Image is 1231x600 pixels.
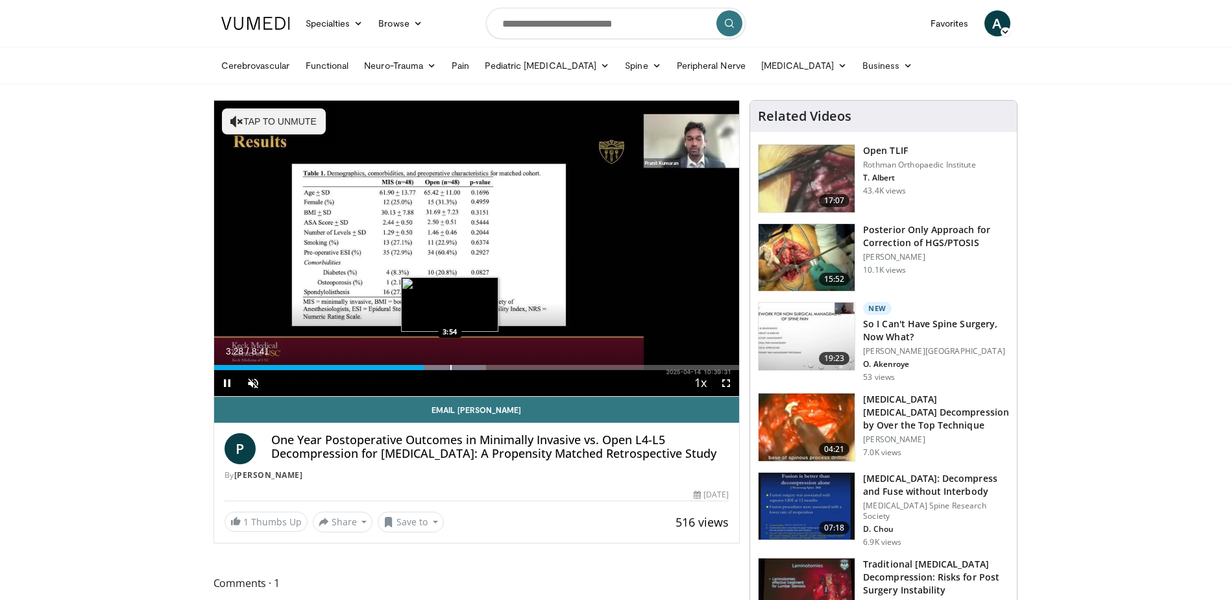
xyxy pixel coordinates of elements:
a: 19:23 New So I Can't Have Spine Surgery, Now What? [PERSON_NAME][GEOGRAPHIC_DATA] O. Akenroye 53 ... [758,302,1009,382]
p: 53 views [863,372,895,382]
span: 516 views [676,514,729,530]
a: [PERSON_NAME] [234,469,303,481]
p: [PERSON_NAME] [863,434,1009,445]
a: P [225,433,256,464]
span: Comments 1 [213,575,740,592]
h3: So I Can't Have Spine Surgery, Now What? [863,318,1009,344]
a: Pediatric [MEDICAL_DATA] [477,53,617,79]
a: 15:52 Posterior Only Approach for Correction of HGS/PTOSIS [PERSON_NAME] 10.1K views [758,223,1009,292]
a: Spine [617,53,668,79]
a: Favorites [923,10,977,36]
span: 19:23 [819,352,850,365]
p: Rothman Orthopaedic Institute [863,160,975,170]
a: Neuro-Trauma [356,53,444,79]
a: Peripheral Nerve [669,53,753,79]
a: 1 Thumbs Up [225,512,308,532]
h3: Open TLIF [863,144,975,157]
img: VuMedi Logo [221,17,290,30]
img: image.jpeg [401,277,498,332]
div: By [225,469,729,481]
span: 15:52 [819,273,850,286]
p: O. Akenroye [863,359,1009,369]
p: New [863,302,892,315]
h3: [MEDICAL_DATA] [MEDICAL_DATA] Decompression by Over the Top Technique [863,393,1009,432]
span: 17:07 [819,194,850,207]
div: [DATE] [694,489,729,501]
p: 7.0K views [863,447,901,458]
button: Playback Rate [687,370,713,396]
span: 1 [243,516,249,528]
p: 10.1K views [863,265,906,275]
img: 5bc800f5-1105-408a-bbac-d346e50c89d5.150x105_q85_crop-smart_upscale.jpg [759,394,855,461]
h3: Posterior Only Approach for Correction of HGS/PTOSIS [863,223,1009,249]
button: Pause [214,370,240,396]
h4: One Year Postoperative Outcomes in Minimally Invasive vs. Open L4-L5 Decompression for [MEDICAL_D... [271,433,729,461]
video-js: Video Player [214,101,740,397]
img: AMFAUBLRvnRX8J4n4xMDoxOjByO_JhYE.150x105_q85_crop-smart_upscale.jpg [759,224,855,292]
a: A [984,10,1010,36]
a: 04:21 [MEDICAL_DATA] [MEDICAL_DATA] Decompression by Over the Top Technique [PERSON_NAME] 7.0K views [758,393,1009,462]
button: Share [313,512,373,532]
img: 97801bed-5de1-4037-bed6-2d7170b090cf.150x105_q85_crop-smart_upscale.jpg [759,473,855,540]
a: [MEDICAL_DATA] [753,53,855,79]
a: Specialties [298,10,371,36]
button: Tap to unmute [222,108,326,134]
a: Cerebrovascular [213,53,298,79]
h3: [MEDICAL_DATA]: Decompress and Fuse without Interbody [863,472,1009,498]
button: Fullscreen [713,370,739,396]
input: Search topics, interventions [486,8,746,39]
p: T. Albert [863,173,975,183]
a: 17:07 Open TLIF Rothman Orthopaedic Institute T. Albert 43.4K views [758,144,1009,213]
img: c4373fc0-6c06-41b5-9b74-66e3a29521fb.150x105_q85_crop-smart_upscale.jpg [759,303,855,370]
span: 3:28 [226,346,243,356]
button: Save to [378,512,444,532]
a: 07:18 [MEDICAL_DATA]: Decompress and Fuse without Interbody [MEDICAL_DATA] Spine Research Society... [758,472,1009,547]
h4: Related Videos [758,108,851,124]
a: Business [855,53,921,79]
a: Pain [444,53,477,79]
a: Functional [298,53,357,79]
p: [PERSON_NAME] [863,252,1009,262]
a: Email [PERSON_NAME] [214,397,740,423]
p: 43.4K views [863,186,906,196]
img: 87433_0000_3.png.150x105_q85_crop-smart_upscale.jpg [759,145,855,212]
a: Browse [371,10,430,36]
h3: Traditional [MEDICAL_DATA] Decompression: Risks for Post Surgery Instability [863,558,1009,597]
p: [MEDICAL_DATA] Spine Research Society [863,501,1009,521]
span: 8:41 [252,346,269,356]
span: 04:21 [819,443,850,456]
span: 07:18 [819,521,850,534]
div: Progress Bar [214,365,740,370]
p: [PERSON_NAME][GEOGRAPHIC_DATA] [863,346,1009,356]
button: Unmute [240,370,266,396]
p: 6.9K views [863,537,901,547]
span: / [247,346,249,356]
p: D. Chou [863,524,1009,534]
